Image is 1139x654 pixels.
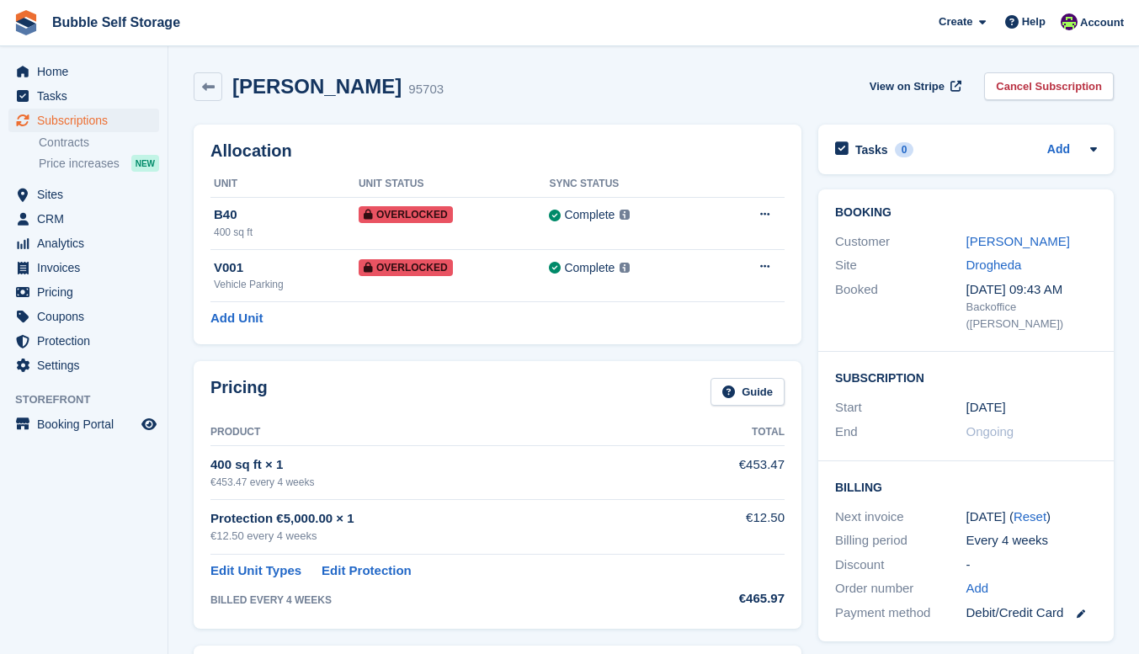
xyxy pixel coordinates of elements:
th: Unit Status [359,171,550,198]
td: €12.50 [679,499,785,554]
span: Account [1080,14,1124,31]
span: Price increases [39,156,120,172]
span: Coupons [37,305,138,328]
h2: Booking [835,206,1097,220]
h2: Subscription [835,369,1097,385]
div: Complete [564,206,615,224]
a: Reset [1014,509,1046,524]
td: €453.47 [679,446,785,499]
div: - [966,556,1098,575]
div: 400 sq ft [214,225,359,240]
span: Protection [37,329,138,353]
div: Site [835,256,966,275]
span: Storefront [15,391,168,408]
a: Drogheda [966,258,1022,272]
div: Every 4 weeks [966,531,1098,550]
a: [PERSON_NAME] [966,234,1070,248]
div: Billing period [835,531,966,550]
div: 95703 [408,80,444,99]
span: Subscriptions [37,109,138,132]
span: Home [37,60,138,83]
div: Vehicle Parking [214,277,359,292]
div: €465.97 [679,589,785,609]
img: icon-info-grey-7440780725fd019a000dd9b08b2336e03edf1995a4989e88bcd33f0948082b44.svg [620,263,630,273]
span: View on Stripe [870,78,945,95]
div: Order number [835,579,966,598]
a: menu [8,60,159,83]
a: menu [8,329,159,353]
a: Edit Unit Types [210,561,301,581]
div: Start [835,398,966,417]
span: Overlocked [359,206,453,223]
div: Next invoice [835,508,966,527]
th: Total [679,419,785,446]
span: Settings [37,354,138,377]
div: V001 [214,258,359,278]
div: Booked [835,280,966,332]
h2: Billing [835,478,1097,495]
div: Customer [835,232,966,252]
span: Sites [37,183,138,206]
img: icon-info-grey-7440780725fd019a000dd9b08b2336e03edf1995a4989e88bcd33f0948082b44.svg [620,210,630,220]
h2: [PERSON_NAME] [232,75,402,98]
th: Sync Status [549,171,713,198]
a: Preview store [139,414,159,434]
div: [DATE] 09:43 AM [966,280,1098,300]
a: Guide [711,378,785,406]
a: Bubble Self Storage [45,8,187,36]
div: Backoffice ([PERSON_NAME]) [966,299,1098,332]
span: Ongoing [966,424,1014,439]
div: Complete [564,259,615,277]
div: 400 sq ft × 1 [210,455,679,475]
th: Product [210,419,679,446]
span: Booking Portal [37,412,138,436]
span: Help [1022,13,1046,30]
div: Discount [835,556,966,575]
div: BILLED EVERY 4 WEEKS [210,593,679,608]
a: menu [8,109,159,132]
span: Create [939,13,972,30]
div: Protection €5,000.00 × 1 [210,509,679,529]
a: Price increases NEW [39,154,159,173]
span: Overlocked [359,259,453,276]
time: 2025-07-18 00:00:00 UTC [966,398,1006,417]
a: Add [1047,141,1070,160]
a: menu [8,354,159,377]
a: Add Unit [210,309,263,328]
div: Debit/Credit Card [966,603,1098,623]
h2: Allocation [210,141,785,161]
a: menu [8,256,159,279]
div: [DATE] ( ) [966,508,1098,527]
a: menu [8,231,159,255]
span: Invoices [37,256,138,279]
a: menu [8,305,159,328]
img: stora-icon-8386f47178a22dfd0bd8f6a31ec36ba5ce8667c1dd55bd0f319d3a0aa187defe.svg [13,10,39,35]
div: B40 [214,205,359,225]
span: CRM [37,207,138,231]
a: Contracts [39,135,159,151]
a: menu [8,183,159,206]
span: Analytics [37,231,138,255]
span: Tasks [37,84,138,108]
a: menu [8,207,159,231]
a: Edit Protection [322,561,412,581]
div: End [835,423,966,442]
div: €12.50 every 4 weeks [210,528,679,545]
a: menu [8,84,159,108]
a: Cancel Subscription [984,72,1114,100]
span: Pricing [37,280,138,304]
img: Tom Gilmore [1061,13,1078,30]
h2: Tasks [855,142,888,157]
h2: Pricing [210,378,268,406]
div: €453.47 every 4 weeks [210,475,679,490]
div: NEW [131,155,159,172]
a: menu [8,280,159,304]
a: menu [8,412,159,436]
div: Payment method [835,603,966,623]
a: Add [966,579,989,598]
div: 0 [895,142,914,157]
a: View on Stripe [863,72,965,100]
th: Unit [210,171,359,198]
